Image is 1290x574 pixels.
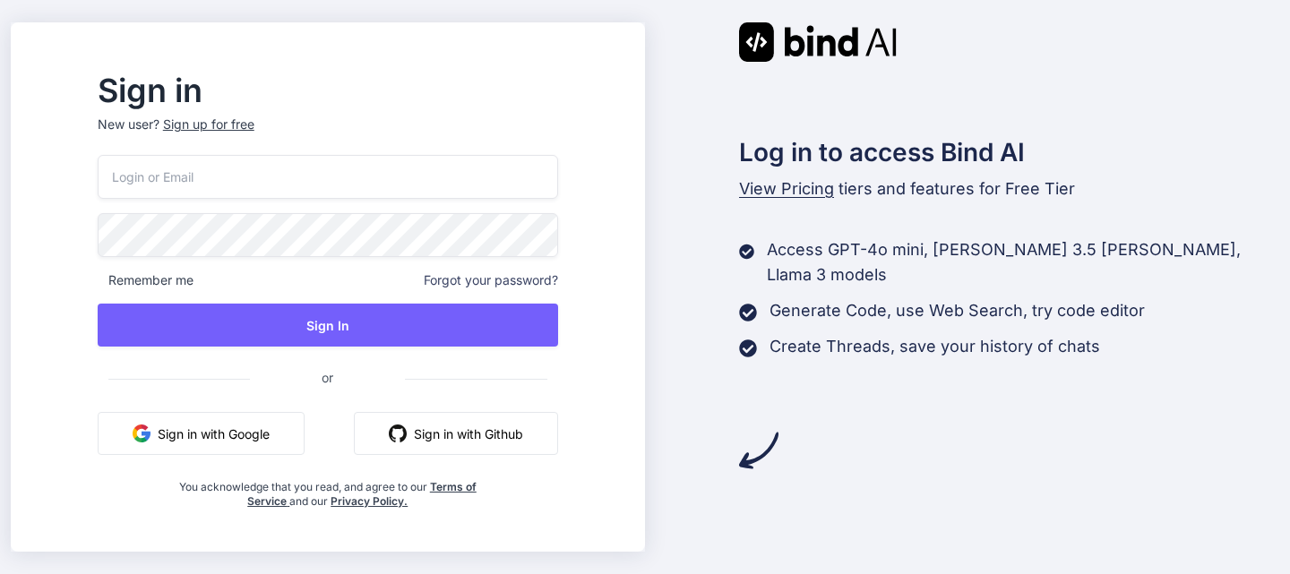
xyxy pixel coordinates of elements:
[389,424,407,442] img: github
[98,116,558,155] p: New user?
[98,76,558,105] h2: Sign in
[770,298,1145,323] p: Generate Code, use Web Search, try code editor
[424,271,558,289] span: Forgot your password?
[250,356,405,399] span: or
[174,469,481,509] div: You acknowledge that you read, and agree to our and our
[247,480,477,508] a: Terms of Service
[98,304,558,347] button: Sign In
[739,133,1280,171] h2: Log in to access Bind AI
[739,22,897,62] img: Bind AI logo
[770,334,1100,359] p: Create Threads, save your history of chats
[98,412,305,455] button: Sign in with Google
[98,271,193,289] span: Remember me
[739,431,778,470] img: arrow
[133,424,150,442] img: google
[739,179,834,198] span: View Pricing
[767,237,1279,287] p: Access GPT-4o mini, [PERSON_NAME] 3.5 [PERSON_NAME], Llama 3 models
[354,412,558,455] button: Sign in with Github
[331,494,408,508] a: Privacy Policy.
[163,116,254,133] div: Sign up for free
[98,155,558,199] input: Login or Email
[739,176,1280,201] p: tiers and features for Free Tier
